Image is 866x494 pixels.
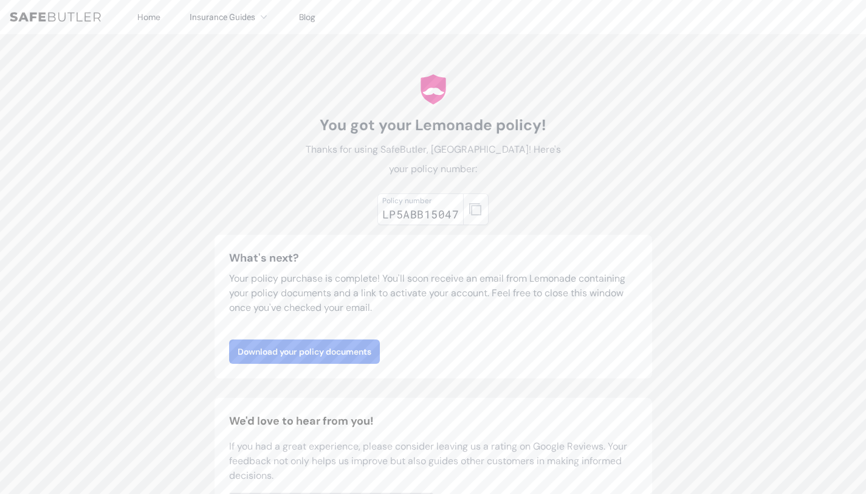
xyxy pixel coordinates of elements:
p: Your policy purchase is complete! You'll soon receive an email from Lemonade containing your poli... [229,271,637,315]
div: LP5ABB15047 [382,206,459,223]
a: Home [137,12,160,23]
p: Thanks for using SafeButler, [GEOGRAPHIC_DATA]! Here's your policy number: [297,140,569,179]
a: Blog [299,12,315,23]
h3: What's next? [229,249,637,266]
p: If you had a great experience, please consider leaving us a rating on Google Reviews. Your feedba... [229,439,637,483]
button: Insurance Guides [190,10,270,24]
a: Download your policy documents [229,339,380,364]
h2: We'd love to hear from you! [229,412,637,430]
img: SafeButler Text Logo [10,12,101,22]
h1: You got your Lemonade policy! [297,116,569,135]
div: Policy number [382,196,459,206]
